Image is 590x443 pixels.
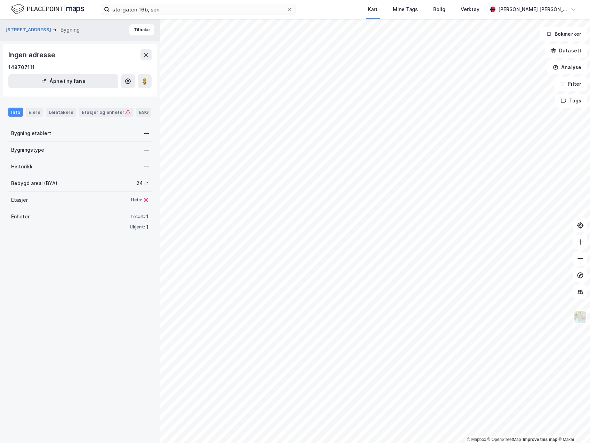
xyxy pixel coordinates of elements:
[555,410,590,443] iframe: Chat Widget
[368,5,378,14] div: Kart
[11,3,84,15] img: logo.f888ab2527a4732fd821a326f86c7f29.svg
[144,162,149,171] div: —
[8,74,118,88] button: Åpne i ny fane
[11,129,51,137] div: Bygning etablert
[461,5,479,14] div: Verktøy
[110,4,287,15] input: Søk på adresse, matrikkel, gårdeiere, leietakere eller personer
[144,129,149,137] div: —
[574,310,587,324] img: Z
[129,24,154,35] button: Tilbake
[11,196,28,204] div: Etasjer
[11,179,57,187] div: Bebygd areal (BYA)
[8,49,56,60] div: Ingen adresse
[433,5,445,14] div: Bolig
[136,108,151,117] div: ESG
[11,162,33,171] div: Historikk
[547,60,587,74] button: Analyse
[26,108,43,117] div: Eiere
[11,212,30,221] div: Enheter
[11,146,44,154] div: Bygningstype
[523,437,557,442] a: Improve this map
[136,179,149,187] div: 24 ㎡
[487,437,521,442] a: OpenStreetMap
[555,94,587,108] button: Tags
[545,44,587,58] button: Datasett
[130,214,145,219] div: Totalt:
[540,27,587,41] button: Bokmerker
[393,5,418,14] div: Mine Tags
[82,109,131,115] div: Etasjer og enheter
[130,224,145,230] div: Ukjent:
[467,437,486,442] a: Mapbox
[146,212,149,221] div: 1
[60,26,80,34] div: Bygning
[6,26,52,33] button: [STREET_ADDRESS]
[46,108,76,117] div: Leietakere
[146,223,149,231] div: 1
[144,146,149,154] div: —
[8,63,35,72] div: 148707111
[554,77,587,91] button: Filter
[8,108,23,117] div: Info
[498,5,568,14] div: [PERSON_NAME] [PERSON_NAME]
[131,197,142,203] div: Heis:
